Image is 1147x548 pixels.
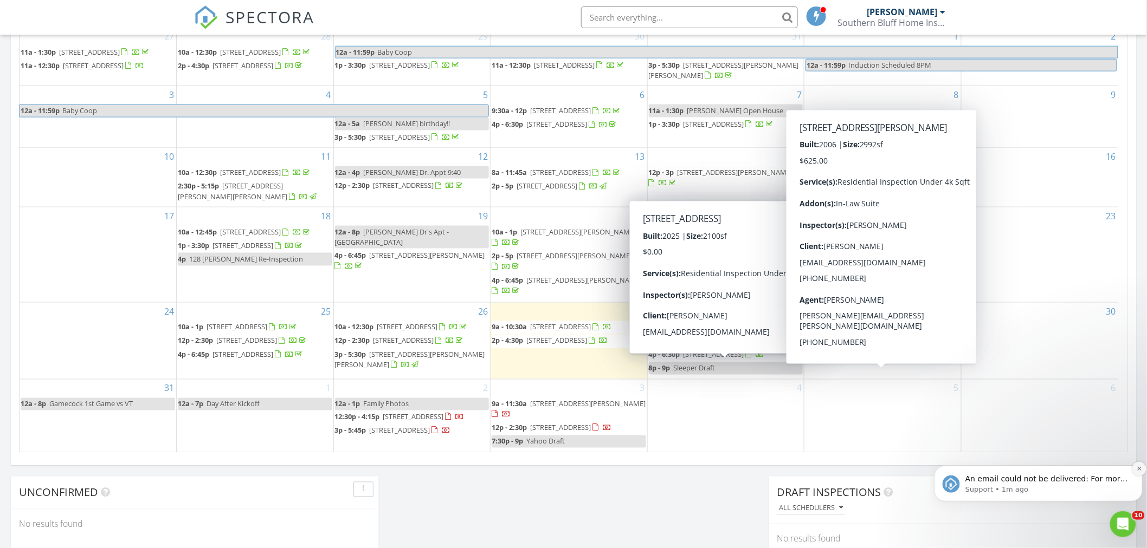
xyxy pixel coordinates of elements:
td: Go to August 9, 2025 [961,86,1118,148]
span: Yahoo Draft [526,436,565,446]
a: 11a - 12:30p [STREET_ADDRESS] [806,167,939,177]
span: Gamecock 1st Game vs VT [49,399,133,409]
span: 12p - 2:30p [335,180,370,190]
span: [PERSON_NAME] Dr's Apt - [GEOGRAPHIC_DATA] [335,227,449,247]
span: 12a - 5a [335,119,360,128]
span: [STREET_ADDRESS][PERSON_NAME][PERSON_NAME] [335,350,485,370]
a: 11a - 12:30p [STREET_ADDRESS] [492,60,626,70]
a: 2p - 5p [STREET_ADDRESS] [492,180,646,193]
a: Go to August 11, 2025 [319,148,333,165]
a: 4p - 6:30p [STREET_ADDRESS] [649,350,765,360]
a: Go to August 30, 2025 [1104,303,1118,320]
a: 4p - 6:30p [STREET_ADDRESS] [492,119,618,129]
a: 9a - 10:30a [STREET_ADDRESS] [492,321,646,334]
a: 11a - 12:30p [STREET_ADDRESS] [21,61,144,70]
a: Go to August 22, 2025 [947,207,961,225]
span: [STREET_ADDRESS] [684,119,744,129]
span: 12p - 3p [649,167,674,177]
span: [STREET_ADDRESS] [207,322,267,332]
a: 4p - 6:45p [STREET_ADDRESS][PERSON_NAME] [335,249,489,272]
a: 10a - 1p [STREET_ADDRESS] [178,322,298,332]
span: 12a - 7p [178,399,203,409]
a: 11a - 1:30p [STREET_ADDRESS] [21,47,151,57]
td: Go to August 18, 2025 [177,207,334,303]
td: Go to August 14, 2025 [647,148,804,207]
a: Go to September 6, 2025 [1109,380,1118,397]
a: 11a - 12:30p [STREET_ADDRESS] [806,166,960,179]
a: Go to August 25, 2025 [319,303,333,320]
a: Go to August 20, 2025 [633,207,647,225]
a: 1p - 3:30p [STREET_ADDRESS] [649,118,803,131]
a: 12p - 2:30p [STREET_ADDRESS] [492,422,646,435]
a: Go to August 31, 2025 [162,380,176,397]
span: [STREET_ADDRESS] [526,119,587,129]
span: 10 [1132,511,1145,520]
span: 12a - 8p [335,227,360,237]
td: Go to August 28, 2025 [647,303,804,379]
span: [STREET_ADDRESS][PERSON_NAME] [526,275,642,285]
a: Go to August 23, 2025 [1104,207,1118,225]
td: Go to August 4, 2025 [177,86,334,148]
span: 9a - 11:30a [492,399,527,409]
td: Go to August 23, 2025 [961,207,1118,303]
span: 4p - 6:30p [649,350,680,360]
span: Induction Scheduled 8PM [848,60,931,70]
a: 9a - 11:45a [STREET_ADDRESS] [649,322,769,332]
p: An email could not be delivered: For more information, view Why emails don't get delivered (Suppo... [35,31,199,42]
div: Southern Bluff Home Inspections [837,17,946,28]
span: 2p - 5p [492,181,513,191]
a: Go to August 17, 2025 [162,207,176,225]
td: Go to August 24, 2025 [20,303,177,379]
td: Go to August 6, 2025 [491,86,648,148]
a: Go to August 3, 2025 [167,86,176,103]
a: 10a - 12:30p [STREET_ADDRESS] [178,46,332,59]
a: 9a - 11:45a [STREET_ADDRESS][PERSON_NAME] [649,226,803,249]
span: 10a - 1p [492,227,517,237]
a: Go to August 24, 2025 [162,303,176,320]
td: Go to August 13, 2025 [491,148,648,207]
span: 11a - 12:30p [806,167,845,177]
span: [STREET_ADDRESS][PERSON_NAME] [520,227,636,237]
span: 10a - 1p [178,322,203,332]
a: 11a - 1:45p [STREET_ADDRESS][PERSON_NAME] [649,251,803,271]
span: [STREET_ADDRESS] [373,180,434,190]
a: 12p - 2:45p [STREET_ADDRESS] [649,335,803,348]
a: 3p - 5:30p [STREET_ADDRESS] [335,132,461,142]
a: 12p - 2:30p [STREET_ADDRESS] [335,335,489,348]
a: 9a - 11:45a [STREET_ADDRESS][PERSON_NAME] [649,227,803,247]
a: Go to August 19, 2025 [476,207,490,225]
span: 12a - 11:59p [806,227,845,237]
span: 3p - 5:45p [335,426,366,435]
span: 1p - 3:30p [649,119,680,129]
td: Go to September 5, 2025 [804,379,962,452]
span: [STREET_ADDRESS] [687,336,748,345]
a: 10a - 12:30p [STREET_ADDRESS] [178,166,332,179]
span: [STREET_ADDRESS] [684,350,744,360]
span: [STREET_ADDRESS][PERSON_NAME] [370,250,485,260]
div: message notification from Support, 1m ago. An email could not be delivered: For more information,... [4,23,212,58]
a: Go to August 2, 2025 [1109,28,1118,45]
a: 10a - 12:45p [STREET_ADDRESS] [178,227,312,237]
a: 1p - 3:30p [STREET_ADDRESS] [335,60,461,70]
span: 4p - 6:45p [492,275,523,285]
span: [PERSON_NAME] Dr. Appt 9:40 [364,167,461,177]
span: 4p [178,254,186,264]
span: 3p - 5:30p [335,350,366,360]
td: Go to August 16, 2025 [961,148,1118,207]
a: 11a - 12:30p [STREET_ADDRESS] [492,59,646,72]
span: [STREET_ADDRESS] [220,227,281,237]
a: 12p - 2:30p [STREET_ADDRESS] [335,336,465,345]
a: 1p - 3:30p [STREET_ADDRESS] [178,239,332,252]
a: 11a - 1:30p [STREET_ADDRESS] [21,46,175,59]
td: Go to August 21, 2025 [647,207,804,303]
td: Go to August 10, 2025 [20,148,177,207]
td: Go to August 20, 2025 [491,207,648,303]
a: 12p - 2:45p [STREET_ADDRESS] [649,336,769,345]
p: Message from Support, sent 1m ago [35,42,199,51]
span: [STREET_ADDRESS][PERSON_NAME] [517,251,632,260]
a: 12p - 3p [STREET_ADDRESS][PERSON_NAME] [649,166,803,190]
a: Go to September 2, 2025 [481,380,490,397]
td: Go to August 8, 2025 [804,86,962,148]
a: 9a - 11:30a [STREET_ADDRESS][PERSON_NAME] [492,398,646,421]
button: All schedulers [777,501,845,516]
